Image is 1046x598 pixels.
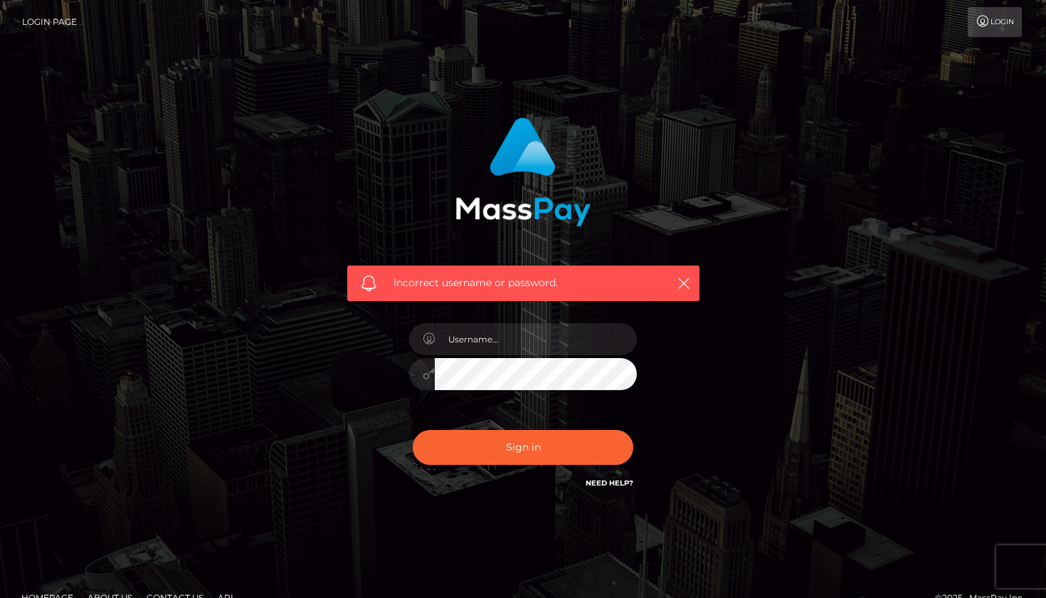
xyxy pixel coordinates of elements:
input: Username... [435,323,637,355]
img: MassPay Login [455,117,591,226]
button: Sign in [413,430,633,465]
a: Login Page [22,7,77,37]
span: Incorrect username or password. [393,276,653,290]
a: Login [968,7,1022,37]
a: Need Help? [586,478,633,488]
